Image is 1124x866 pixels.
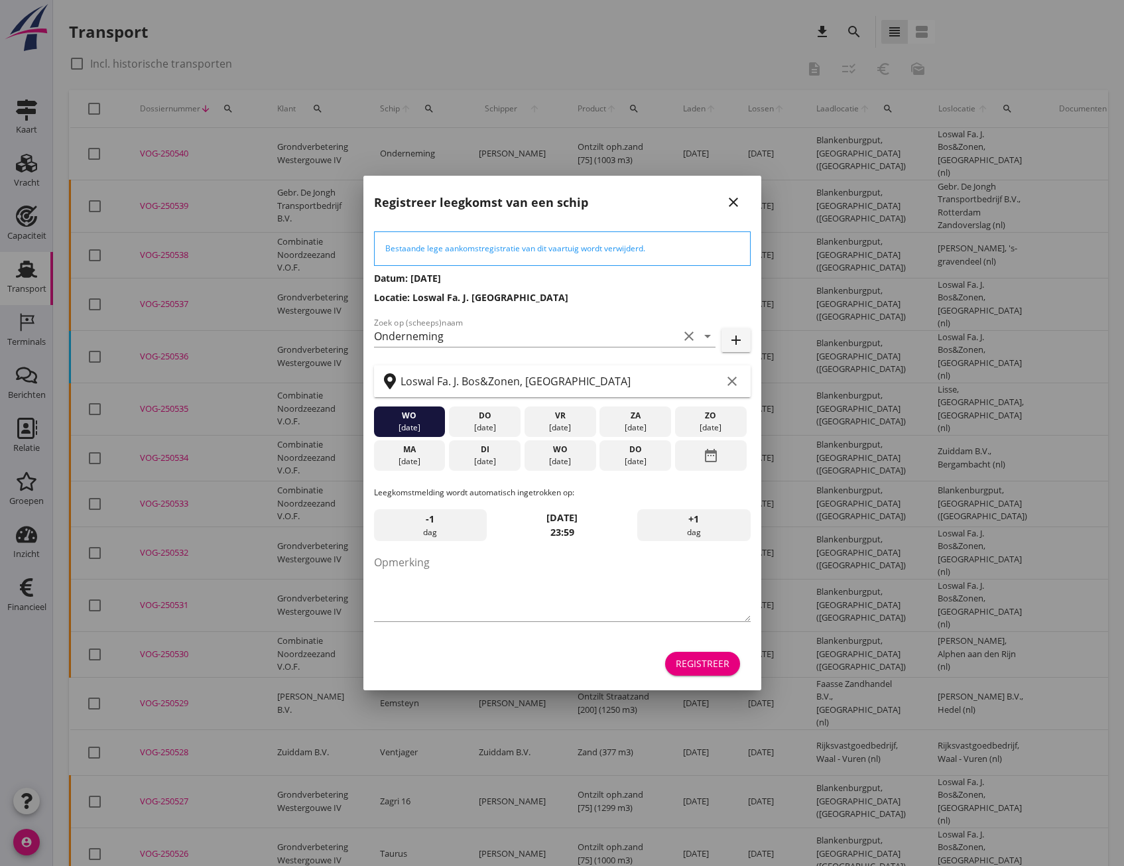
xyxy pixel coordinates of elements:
div: [DATE] [452,422,517,434]
div: [DATE] [678,422,743,434]
div: [DATE] [377,456,442,467]
div: Registreer [676,656,729,670]
input: Zoek op (scheeps)naam [374,326,678,347]
div: di [452,444,517,456]
i: clear [724,373,740,389]
p: Leegkomstmelding wordt automatisch ingetrokken op: [374,487,751,499]
div: wo [377,410,442,422]
div: vr [527,410,592,422]
div: do [603,444,668,456]
div: dag [637,509,750,541]
div: [DATE] [527,456,592,467]
div: za [603,410,668,422]
div: [DATE] [377,422,442,434]
textarea: Opmerking [374,552,751,621]
div: [DATE] [527,422,592,434]
strong: [DATE] [546,511,578,524]
i: date_range [703,444,719,467]
div: ma [377,444,442,456]
div: dag [374,509,487,541]
h3: Datum: [DATE] [374,271,751,285]
div: [DATE] [452,456,517,467]
input: Zoek op terminal of plaats [401,371,721,392]
i: close [725,194,741,210]
strong: 23:59 [550,526,574,538]
div: wo [527,444,592,456]
div: [DATE] [603,456,668,467]
div: Bestaande lege aankomstregistratie van dit vaartuig wordt verwijderd. [385,243,739,255]
button: Registreer [665,652,740,676]
i: arrow_drop_down [700,328,716,344]
h2: Registreer leegkomst van een schip [374,194,588,212]
span: -1 [426,512,434,526]
i: add [728,332,744,348]
i: clear [681,328,697,344]
div: [DATE] [603,422,668,434]
span: +1 [688,512,699,526]
h3: Locatie: Loswal Fa. J. [GEOGRAPHIC_DATA] [374,290,751,304]
div: do [452,410,517,422]
div: zo [678,410,743,422]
